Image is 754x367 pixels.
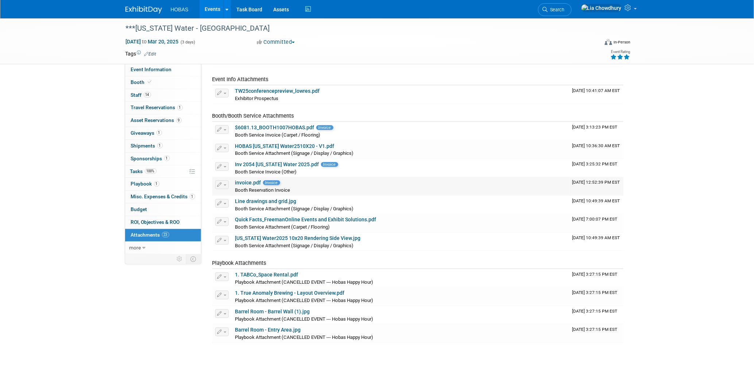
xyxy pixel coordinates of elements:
span: Misc. Expenses & Credits [131,194,195,199]
span: Upload Timestamp [572,180,620,185]
a: Travel Reservations1 [125,102,201,114]
span: Event Info Attachments [212,76,269,83]
span: 100% [145,168,156,174]
span: 1 [164,156,170,161]
a: Tasks100% [125,165,201,178]
a: Search [538,3,572,16]
a: ROI, Objectives & ROO [125,216,201,229]
span: Upload Timestamp [572,88,620,93]
span: Asset Reservations [131,117,182,123]
span: Upload Timestamp [572,143,620,148]
img: Format-Inperson.png [605,39,612,45]
td: Toggle Event Tabs [186,254,201,264]
td: Upload Timestamp [569,85,623,104]
a: Quick Facts_FreemanOnline Events and Exhibit Solutions.pdf [235,217,376,222]
span: Travel Reservations [131,104,183,110]
span: Upload Timestamp [572,125,618,130]
span: Booth Reservation Invoice [235,187,290,193]
span: 1 [177,105,183,110]
a: Misc. Expenses & Credits1 [125,191,201,203]
td: Upload Timestamp [569,196,623,214]
td: Upload Timestamp [569,306,623,324]
span: Playbook Attachment (CANCELLED EVENT --- Hobas Happy Hour) [235,279,374,285]
span: to [141,39,148,45]
span: Sponsorships [131,156,170,161]
span: Booth Service Attachment (Signage / Display / Graphics) [235,243,354,248]
span: Staff [131,92,151,98]
a: HOBAS [US_STATE] Water2510X20 - V1.pdf [235,143,335,149]
td: Tags [125,50,156,57]
a: TW25conferencepreview_lowres.pdf [235,88,320,94]
span: Upload Timestamp [572,309,618,314]
span: Invoice [316,125,333,130]
i: Booth reservation complete [148,80,152,84]
span: 1 [154,181,159,187]
span: Upload Timestamp [572,161,618,167]
span: Upload Timestamp [572,198,620,203]
span: Playbook Attachment (CANCELLED EVENT --- Hobas Happy Hour) [235,316,374,322]
a: Giveaways1 [125,127,201,139]
a: Booth [125,76,201,89]
a: Budget [125,203,201,216]
td: Upload Timestamp [569,214,623,232]
td: Upload Timestamp [569,141,623,159]
span: Shipments [131,143,163,149]
img: Lia Chowdhury [581,4,622,12]
div: ***[US_STATE] Water - [GEOGRAPHIC_DATA] [123,22,588,35]
span: Search [548,7,565,12]
span: Upload Timestamp [572,290,618,295]
span: 1 [190,194,195,199]
td: Upload Timestamp [569,269,623,287]
span: 14 [144,92,151,98]
td: Upload Timestamp [569,324,623,343]
td: Upload Timestamp [569,233,623,251]
span: Upload Timestamp [572,235,620,240]
a: Barrel Room - Entry Area.jpg [235,327,301,333]
a: Sponsorships1 [125,153,201,165]
span: Booth Service Invoice (Carpet / Flooring) [235,132,321,138]
a: Inv 2054 [US_STATE] Water 2025.pdf [235,161,319,167]
td: Upload Timestamp [569,122,623,140]
a: Edit [144,51,156,57]
div: In-Person [613,39,630,45]
span: Invoice [263,180,280,185]
a: Barrel Room - Barrel Wall (1).jpg [235,309,310,314]
span: 9 [176,118,182,123]
span: Invoice [321,162,338,167]
a: 1. True Anomaly Brewing - Layout Overview.pdf [235,290,345,296]
span: Upload Timestamp [572,272,618,277]
span: Booth/Booth Service Attachments [212,112,294,119]
span: Event Information [131,66,172,72]
span: Budget [131,206,147,212]
span: Upload Timestamp [572,327,618,332]
span: Giveaways [131,130,162,136]
span: Playbook Attachment (CANCELLED EVENT --- Hobas Happy Hour) [235,298,374,303]
a: [US_STATE] Water2025 10x20 Rendering Side View.jpg [235,235,361,241]
div: Event Rating [610,50,630,54]
a: Line drawings and grid.jpg [235,198,297,204]
td: Upload Timestamp [569,159,623,177]
button: Committed [254,38,298,46]
a: Asset Reservations9 [125,114,201,127]
a: Event Information [125,64,201,76]
span: Booth Service Attachment (Carpet / Flooring) [235,224,330,230]
img: ExhibitDay [125,6,162,14]
a: invoice.pdf [235,180,261,186]
span: TW Exhibit Packet [235,59,273,65]
span: Booth Service Invoice (Other) [235,169,297,175]
span: ROI, Objectives & ROO [131,219,180,225]
span: Playbook Attachments [212,260,267,266]
span: Exhibitor Prospectus [235,96,279,101]
span: Booth Service Attachment (Signage / Display / Graphics) [235,206,354,211]
a: 1. TABCo_Space Rental.pdf [235,272,298,278]
span: more [129,245,141,251]
a: more [125,242,201,254]
span: Playbook Attachment (CANCELLED EVENT --- Hobas Happy Hour) [235,334,374,340]
span: Booth [131,79,153,85]
td: Upload Timestamp [569,177,623,195]
a: Attachments23 [125,229,201,241]
a: Shipments1 [125,140,201,152]
span: Attachments [131,232,169,238]
a: Staff14 [125,89,201,102]
span: 1 [157,143,163,148]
